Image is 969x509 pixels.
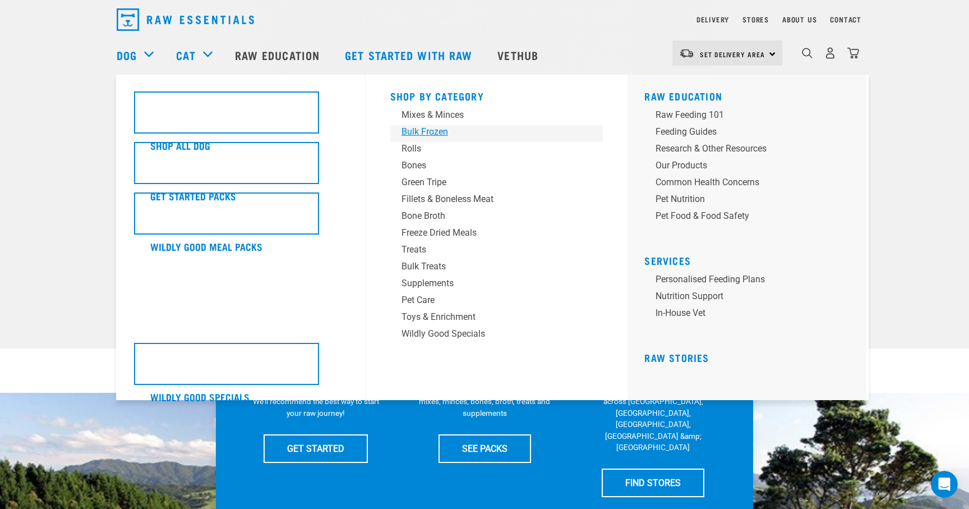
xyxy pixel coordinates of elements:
[644,209,857,226] a: Pet Food & Food Safety
[402,159,576,172] div: Bones
[656,159,830,172] div: Our Products
[644,108,857,125] a: Raw Feeding 101
[390,209,603,226] a: Bone Broth
[644,192,857,209] a: Pet Nutrition
[602,469,704,497] a: FIND STORES
[644,306,857,323] a: In-house vet
[402,142,576,155] div: Rolls
[402,310,576,324] div: Toys & Enrichment
[802,48,813,58] img: home-icon-1@2x.png
[402,192,576,206] div: Fillets & Boneless Meat
[402,294,576,307] div: Pet Care
[830,17,861,21] a: Contact
[390,125,603,142] a: Bulk Frozen
[224,33,334,77] a: Raw Education
[390,108,603,125] a: Mixes & Minces
[656,192,830,206] div: Pet Nutrition
[176,47,195,63] a: Cat
[644,125,857,142] a: Feeding Guides
[486,33,552,77] a: Vethub
[656,125,830,139] div: Feeding Guides
[782,17,816,21] a: About Us
[390,90,603,99] h5: Shop By Category
[334,33,486,77] a: Get started with Raw
[402,209,576,223] div: Bone Broth
[644,93,722,99] a: Raw Education
[931,471,958,498] iframe: Intercom live chat
[824,47,836,59] img: user.png
[390,142,603,159] a: Rolls
[390,260,603,277] a: Bulk Treats
[402,176,576,189] div: Green Tripe
[402,226,576,240] div: Freeze Dried Meals
[402,125,576,139] div: Bulk Frozen
[117,47,137,63] a: Dog
[390,243,603,260] a: Treats
[644,142,857,159] a: Research & Other Resources
[390,310,603,327] a: Toys & Enrichment
[390,159,603,176] a: Bones
[402,327,576,341] div: Wildly Good Specials
[264,434,368,462] a: GET STARTED
[402,108,576,122] div: Mixes & Minces
[644,159,857,176] a: Our Products
[656,142,830,155] div: Research & Other Resources
[644,273,857,290] a: Personalised Feeding Plans
[679,48,694,58] img: van-moving.png
[656,176,830,189] div: Common Health Concerns
[700,52,765,56] span: Set Delivery Area
[847,47,859,59] img: home-icon@2x.png
[390,226,603,243] a: Freeze Dried Meals
[390,192,603,209] a: Fillets & Boneless Meat
[108,4,861,35] nav: dropdown navigation
[644,255,857,264] h5: Services
[390,327,603,344] a: Wildly Good Specials
[644,176,857,192] a: Common Health Concerns
[656,209,830,223] div: Pet Food & Food Safety
[644,290,857,306] a: Nutrition Support
[390,294,603,310] a: Pet Care
[402,260,576,273] div: Bulk Treats
[656,108,830,122] div: Raw Feeding 101
[117,8,254,31] img: Raw Essentials Logo
[587,373,719,453] p: We have 17 stores specialising in raw pet food &amp; nutritional advice across [GEOGRAPHIC_DATA],...
[644,355,709,360] a: Raw Stories
[439,434,531,462] a: SEE PACKS
[390,176,603,192] a: Green Tripe
[402,243,576,256] div: Treats
[402,277,576,290] div: Supplements
[696,17,729,21] a: Delivery
[390,277,603,294] a: Supplements
[742,17,769,21] a: Stores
